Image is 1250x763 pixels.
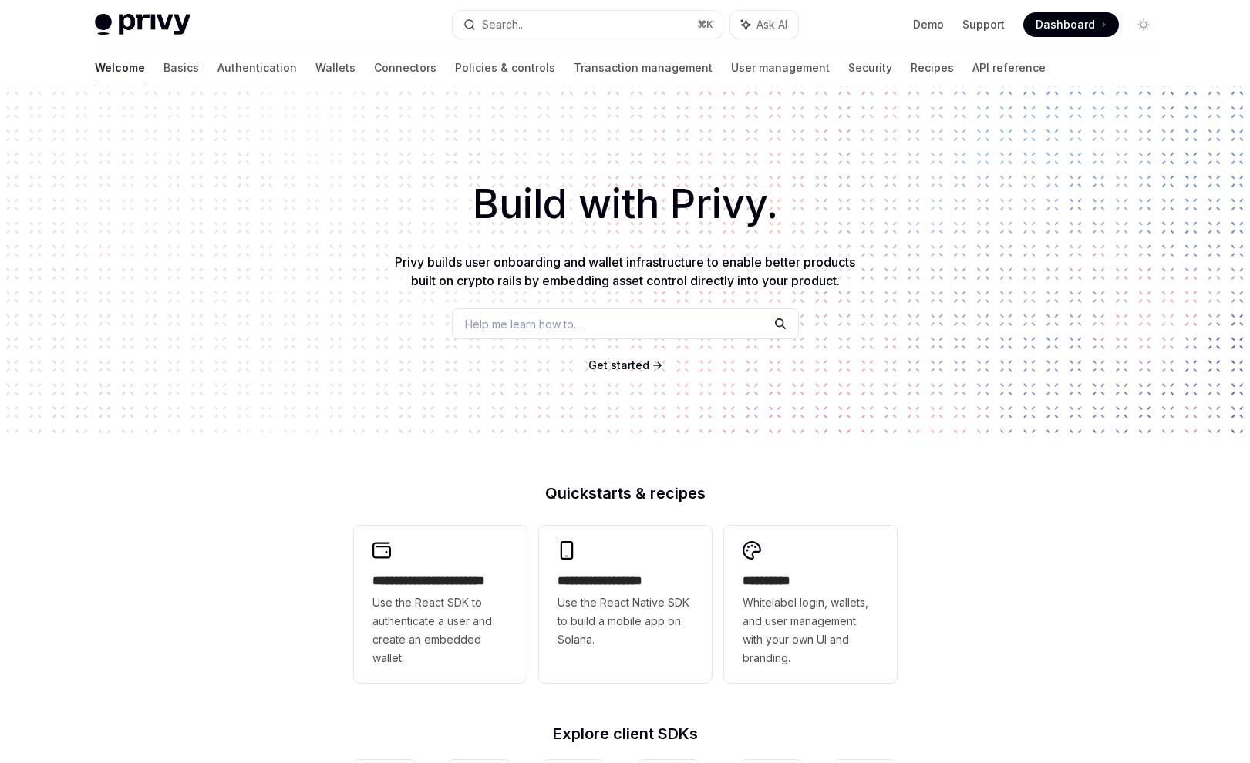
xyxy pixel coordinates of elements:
[354,486,897,501] h2: Quickstarts & recipes
[315,49,355,86] a: Wallets
[539,526,712,683] a: **** **** **** ***Use the React Native SDK to build a mobile app on Solana.
[731,49,830,86] a: User management
[372,593,508,667] span: Use the React SDK to authenticate a user and create an embedded wallet.
[962,17,1005,32] a: Support
[911,49,954,86] a: Recipes
[455,49,555,86] a: Policies & controls
[574,49,713,86] a: Transaction management
[1023,12,1119,37] a: Dashboard
[697,18,713,31] span: ⌘ K
[354,726,897,741] h2: Explore client SDKs
[217,49,297,86] a: Authentication
[588,358,649,373] a: Get started
[163,49,199,86] a: Basics
[724,526,897,683] a: **** *****Whitelabel login, wallets, and user management with your own UI and branding.
[482,15,525,34] div: Search...
[913,17,944,32] a: Demo
[25,174,1225,234] h1: Build with Privy.
[395,254,855,288] span: Privy builds user onboarding and wallet infrastructure to enable better products built on crypto ...
[756,17,787,32] span: Ask AI
[848,49,892,86] a: Security
[95,49,145,86] a: Welcome
[972,49,1046,86] a: API reference
[95,14,190,35] img: light logo
[743,593,878,667] span: Whitelabel login, wallets, and user management with your own UI and branding.
[374,49,436,86] a: Connectors
[453,11,723,39] button: Search...⌘K
[465,316,582,332] span: Help me learn how to…
[1036,17,1095,32] span: Dashboard
[730,11,798,39] button: Ask AI
[588,358,649,371] span: Get started
[1131,12,1156,37] button: Toggle dark mode
[558,593,693,649] span: Use the React Native SDK to build a mobile app on Solana.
